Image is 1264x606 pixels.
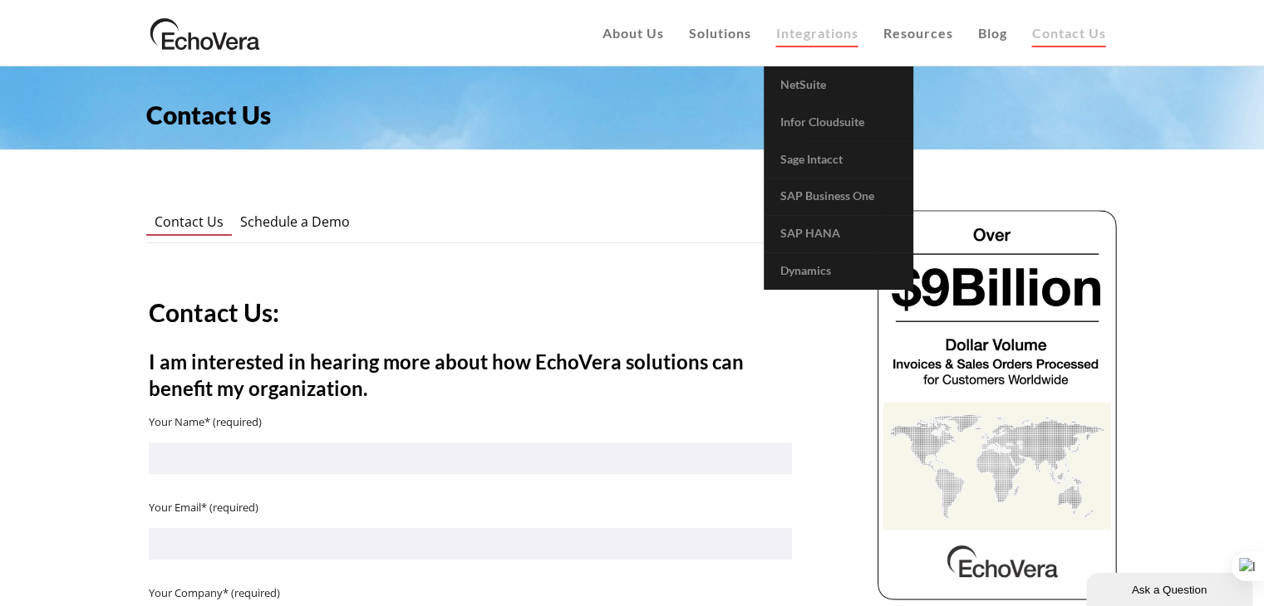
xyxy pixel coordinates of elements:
a: Schedule a Demo [232,208,358,236]
a: Contact Us [146,208,232,236]
a: NetSuite [764,66,913,104]
span: Contact Us [146,100,271,130]
iframe: chat widget [1086,569,1256,606]
img: EchoVera [146,12,264,54]
span: Infor Cloudsuite [780,115,864,129]
span: NetSuite [780,77,826,91]
span: SAP Business One [780,188,874,203]
p: Your Email* (required) [149,497,792,517]
img: echovera dollar volume [875,208,1119,602]
p: Your Company* (required) [149,583,792,603]
span: Sage Intacct [780,152,843,166]
span: Dynamics [780,263,831,277]
span: Contact Us [155,213,224,231]
span: Blog [978,25,1007,41]
span: Solutions [689,25,751,41]
span: SAP HANA [780,226,840,240]
span: Resources [883,25,953,41]
h4: I am interested in hearing more about how EchoVera solutions can benefit my organization. [149,349,792,402]
span: Contact Us [1032,25,1106,41]
a: SAP HANA [764,215,913,252]
span: Integrations [776,25,858,41]
span: About Us [602,25,664,41]
h3: Contact Us: [149,296,792,329]
p: Your Name* (required) [149,412,792,432]
span: Schedule a Demo [240,213,350,231]
a: Infor Cloudsuite [764,104,913,141]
